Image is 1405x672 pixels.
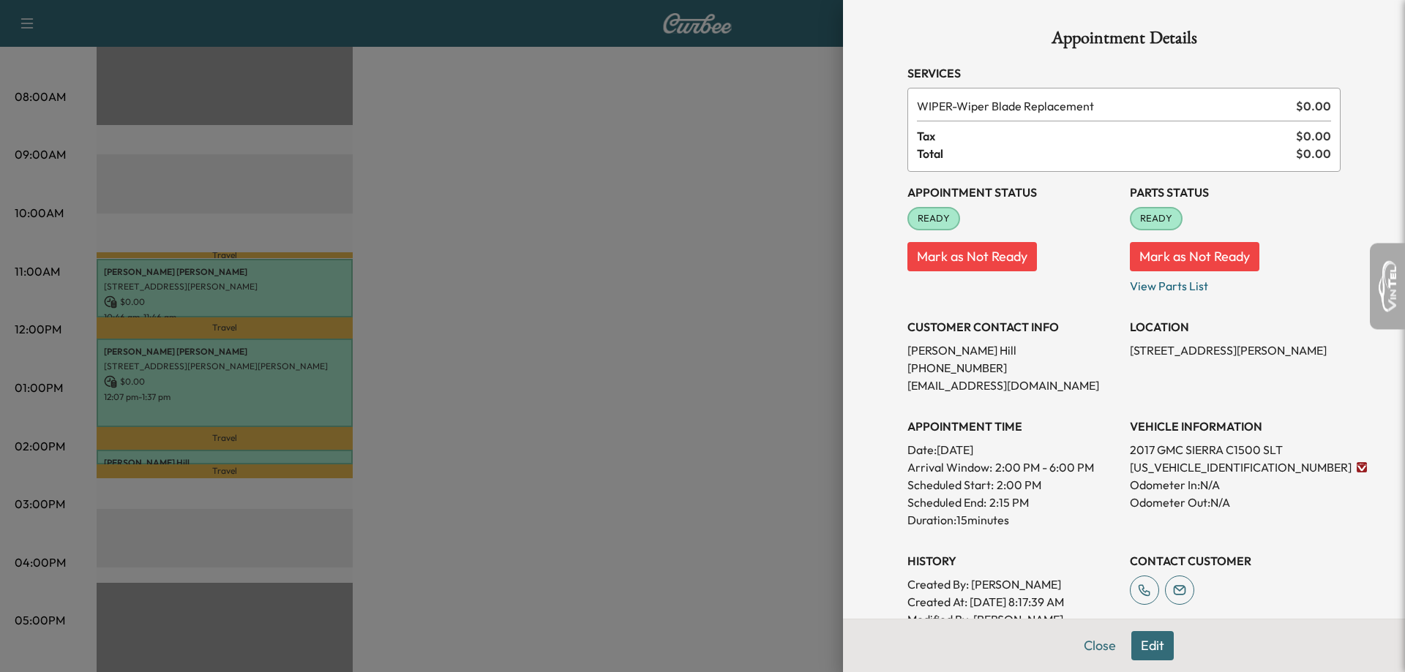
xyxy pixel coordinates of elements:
span: Total [917,145,1296,162]
button: Mark as Not Ready [907,242,1037,271]
h3: Appointment Status [907,184,1118,201]
span: Tax [917,127,1296,145]
h3: History [907,552,1118,570]
p: 2:15 PM [989,494,1029,511]
span: Wiper Blade Replacement [917,97,1290,115]
h3: CONTACT CUSTOMER [1130,552,1341,570]
p: Created At : [DATE] 8:17:39 AM [907,593,1118,611]
button: Mark as Not Ready [1130,242,1259,271]
p: Scheduled Start: [907,476,994,494]
span: $ 0.00 [1296,145,1331,162]
p: Modified By : [PERSON_NAME] [907,611,1118,628]
h3: Services [907,64,1341,82]
h3: Parts Status [1130,184,1341,201]
h3: CUSTOMER CONTACT INFO [907,318,1118,336]
span: $ 0.00 [1296,97,1331,115]
span: READY [909,211,959,226]
p: Scheduled End: [907,494,986,511]
p: Odometer In: N/A [1130,476,1341,494]
p: [PERSON_NAME] Hill [907,341,1118,359]
p: [EMAIL_ADDRESS][DOMAIN_NAME] [907,377,1118,394]
button: Close [1074,631,1125,660]
span: 2:00 PM - 6:00 PM [995,458,1094,476]
h3: LOCATION [1130,318,1341,336]
p: [PHONE_NUMBER] [907,359,1118,377]
p: View Parts List [1130,271,1341,295]
span: $ 0.00 [1296,127,1331,145]
p: Date: [DATE] [907,441,1118,458]
h3: APPOINTMENT TIME [907,418,1118,435]
button: Edit [1131,631,1174,660]
h1: Appointment Details [907,29,1341,53]
span: READY [1131,211,1181,226]
h3: VEHICLE INFORMATION [1130,418,1341,435]
p: [STREET_ADDRESS][PERSON_NAME] [1130,341,1341,359]
p: Arrival Window: [907,458,1118,476]
p: Odometer Out: N/A [1130,494,1341,511]
p: 2017 GMC SIERRA C1500 SLT [1130,441,1341,458]
p: Created By : [PERSON_NAME] [907,575,1118,593]
p: 2:00 PM [997,476,1041,494]
p: Duration: 15 minutes [907,511,1118,529]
